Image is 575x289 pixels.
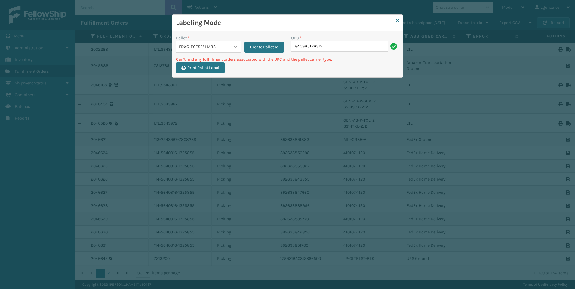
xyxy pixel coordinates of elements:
button: Create Pallet Id [244,42,284,53]
h3: Labeling Mode [176,18,394,27]
label: UPC [291,35,302,41]
div: FDXG-E0ESF5LMB3 [179,44,230,50]
label: Pallet [176,35,189,41]
button: Print Pallet Label [176,62,225,73]
p: Can't find any fulfillment orders associated with the UPC and the pallet carrier type. [176,56,399,62]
